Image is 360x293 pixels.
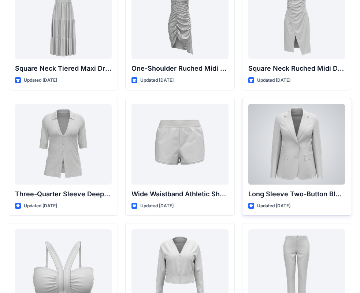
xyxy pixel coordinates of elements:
a: Wide Waistband Athletic Shorts [131,104,228,185]
p: Square Neck Tiered Maxi Dress with Ruffle Sleeves [15,63,112,74]
a: Long Sleeve Two-Button Blazer with Flap Pockets [248,104,345,185]
p: Wide Waistband Athletic Shorts [131,189,228,199]
p: Updated [DATE] [24,77,57,84]
p: Updated [DATE] [140,202,174,210]
p: Updated [DATE] [257,77,290,84]
p: Three-Quarter Sleeve Deep V-Neck Button-Down Top [15,189,112,199]
p: Square Neck Ruched Midi Dress with Asymmetrical Hem [248,63,345,74]
a: Three-Quarter Sleeve Deep V-Neck Button-Down Top [15,104,112,185]
p: Long Sleeve Two-Button Blazer with Flap Pockets [248,189,345,199]
p: Updated [DATE] [257,202,290,210]
p: Updated [DATE] [140,77,174,84]
p: One-Shoulder Ruched Midi Dress with Asymmetrical Hem [131,63,228,74]
p: Updated [DATE] [24,202,57,210]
